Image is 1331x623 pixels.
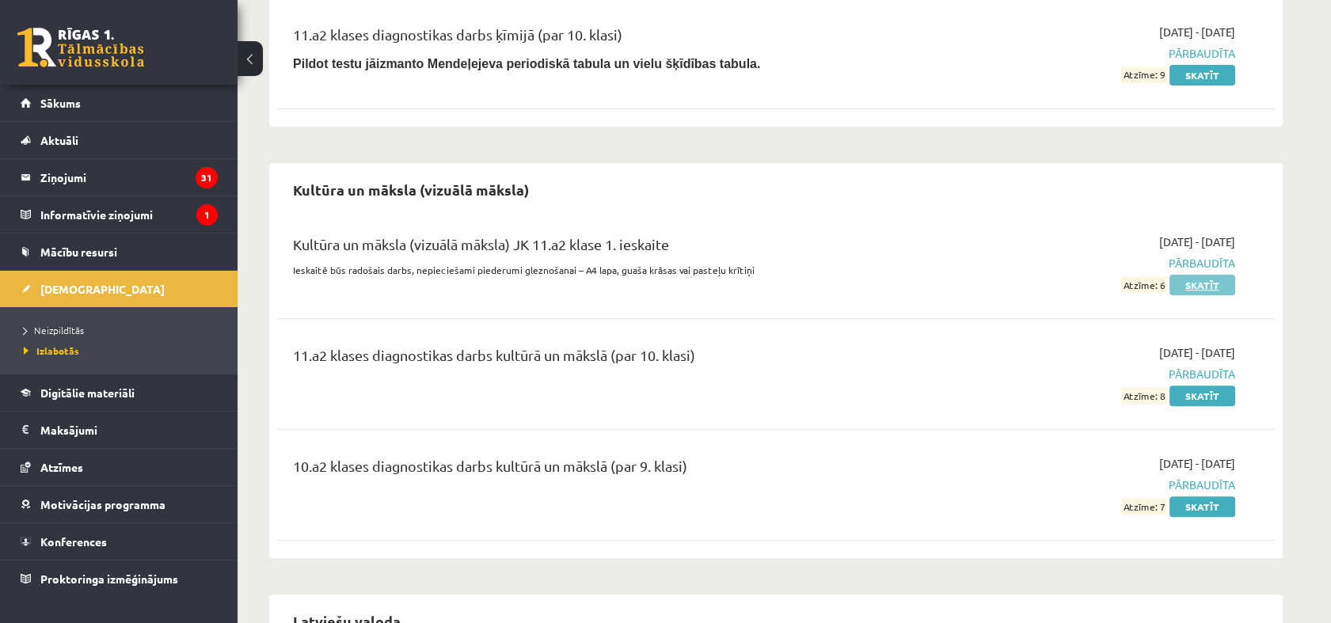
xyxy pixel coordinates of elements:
[277,171,545,208] h2: Kultūra un māksla (vizuālā māksla)
[21,122,218,158] a: Aktuāli
[21,449,218,485] a: Atzīmes
[21,523,218,560] a: Konferences
[1121,498,1167,515] span: Atzīme: 7
[24,324,84,336] span: Neizpildītās
[1169,65,1235,85] a: Skatīt
[40,572,178,586] span: Proktoringa izmēģinājums
[21,271,218,307] a: [DEMOGRAPHIC_DATA]
[293,455,913,484] div: 10.a2 klases diagnostikas darbs kultūrā un mākslā (par 9. klasi)
[1121,66,1167,83] span: Atzīme: 9
[21,85,218,121] a: Sākums
[24,323,222,337] a: Neizpildītās
[937,477,1235,493] span: Pārbaudīta
[1159,455,1235,472] span: [DATE] - [DATE]
[40,96,81,110] span: Sākums
[1159,24,1235,40] span: [DATE] - [DATE]
[937,45,1235,62] span: Pārbaudīta
[293,234,913,263] div: Kultūra un māksla (vizuālā māksla) JK 11.a2 klase 1. ieskaite
[21,486,218,522] a: Motivācijas programma
[293,24,913,53] div: 11.a2 klases diagnostikas darbs ķīmijā (par 10. klasi)
[21,234,218,270] a: Mācību resursi
[1169,275,1235,295] a: Skatīt
[1169,386,1235,406] a: Skatīt
[21,374,218,411] a: Digitālie materiāli
[21,196,218,233] a: Informatīvie ziņojumi1
[40,497,165,511] span: Motivācijas programma
[293,263,913,277] p: Ieskaitē būs radošais darbs, nepieciešami piederumi gleznošanai – A4 lapa, guaša krāsas vai paste...
[40,412,218,448] legend: Maksājumi
[40,282,165,296] span: [DEMOGRAPHIC_DATA]
[1121,276,1167,293] span: Atzīme: 6
[937,366,1235,382] span: Pārbaudīta
[1159,344,1235,361] span: [DATE] - [DATE]
[40,133,78,147] span: Aktuāli
[21,412,218,448] a: Maksājumi
[293,57,760,70] b: Pildot testu jāizmanto Mendeļejeva periodiskā tabula un vielu šķīdības tabula.
[17,28,144,67] a: Rīgas 1. Tālmācības vidusskola
[937,255,1235,272] span: Pārbaudīta
[1159,234,1235,250] span: [DATE] - [DATE]
[1121,387,1167,404] span: Atzīme: 8
[40,159,218,196] legend: Ziņojumi
[40,386,135,400] span: Digitālie materiāli
[40,245,117,259] span: Mācību resursi
[196,204,218,226] i: 1
[40,196,218,233] legend: Informatīvie ziņojumi
[21,159,218,196] a: Ziņojumi31
[24,344,222,358] a: Izlabotās
[1169,496,1235,517] a: Skatīt
[40,534,107,549] span: Konferences
[40,460,83,474] span: Atzīmes
[196,167,218,188] i: 31
[24,344,79,357] span: Izlabotās
[293,344,913,374] div: 11.a2 klases diagnostikas darbs kultūrā un mākslā (par 10. klasi)
[21,560,218,597] a: Proktoringa izmēģinājums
